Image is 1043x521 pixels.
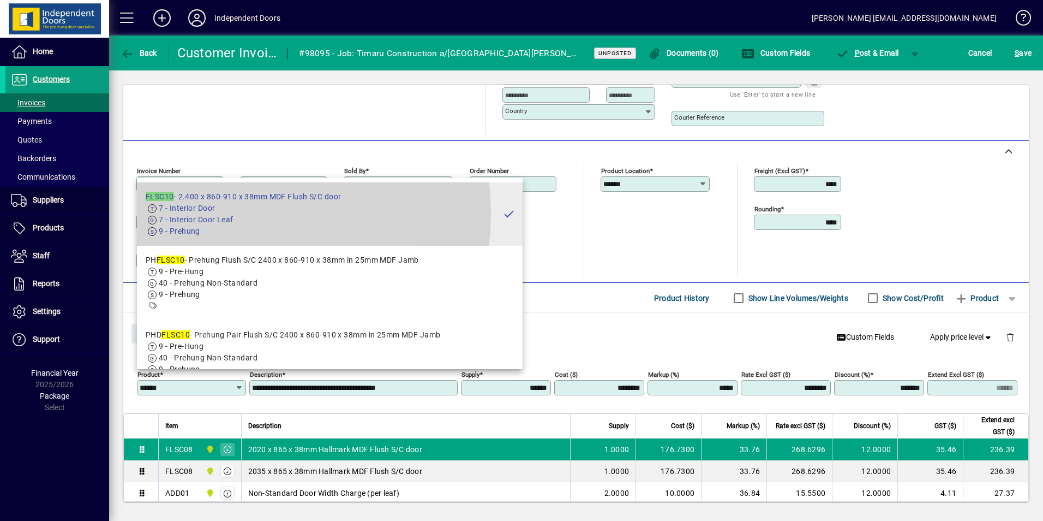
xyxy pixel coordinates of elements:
[214,9,280,27] div: Independent Doors
[880,293,944,304] label: Show Cost/Profit
[250,371,282,378] mat-label: Description
[33,335,60,344] span: Support
[930,331,993,343] span: Apply price level
[963,439,1028,460] td: 236.39
[774,466,825,477] div: 268.6296
[609,420,629,432] span: Supply
[5,112,109,131] a: Payments
[812,9,997,27] div: [PERSON_NAME] [EMAIL_ADDRESS][DOMAIN_NAME]
[636,482,701,504] td: 10.0000
[243,179,271,187] mat-label: Reference
[137,244,149,251] mat-label: Title
[248,466,422,477] span: 2035 x 865 x 38mm Hallmark MDF Flush S/C door
[955,289,999,307] span: Product
[248,444,422,455] span: 2020 x 865 x 38mm Hallmark MDF Flush S/C door
[1012,43,1034,63] button: Save
[601,167,650,175] mat-label: Product location
[11,98,45,107] span: Invoices
[33,75,70,84] span: Customers
[701,460,766,482] td: 33.76
[934,420,956,432] span: GST ($)
[832,482,897,504] td: 12.0000
[897,460,963,482] td: 35.46
[701,482,766,504] td: 36.84
[636,439,701,460] td: 176.7300
[118,43,160,63] button: Back
[963,460,1028,482] td: 236.39
[949,288,1004,308] button: Product
[203,465,215,477] span: Timaru
[836,49,899,57] span: ost & Email
[11,173,75,181] span: Communications
[469,216,491,225] span: 98095
[33,47,53,56] span: Home
[177,44,277,62] div: Customer Invoice
[754,167,805,175] mat-label: Freight (excl GST)
[701,439,766,460] td: 33.76
[674,114,724,121] mat-label: Courier Reference
[654,289,710,307] span: Product History
[109,43,169,63] app-page-header-button: Back
[968,44,992,62] span: Cancel
[636,460,701,482] td: 176.7300
[165,466,193,477] div: FLSC08
[137,167,181,175] mat-label: Invoice number
[963,482,1028,504] td: 27.37
[11,135,42,144] span: Quotes
[470,167,509,175] mat-label: Order number
[165,420,178,432] span: Item
[648,371,679,378] mat-label: Markup (%)
[645,43,722,63] button: Documents (0)
[1015,49,1019,57] span: S
[754,205,781,213] mat-label: Rounding
[897,439,963,460] td: 35.46
[5,326,109,353] a: Support
[123,313,1029,353] div: Product
[836,331,894,343] span: Custom Fields
[604,488,630,499] span: 2.0000
[5,298,109,325] a: Settings
[855,49,860,57] span: P
[5,270,109,298] a: Reports
[928,371,984,378] mat-label: Extend excl GST ($)
[179,8,214,28] button: Profile
[137,371,160,378] mat-label: Product
[727,420,760,432] span: Markup (%)
[832,439,897,460] td: 12.0000
[5,93,109,112] a: Invoices
[739,43,813,63] button: Custom Fields
[746,293,848,304] label: Show Line Volumes/Weights
[11,117,52,126] span: Payments
[854,420,891,432] span: Discount (%)
[33,223,64,232] span: Products
[830,43,904,63] button: Post & Email
[505,107,527,115] mat-label: Country
[5,215,109,242] a: Products
[33,251,50,260] span: Staff
[741,49,810,57] span: Custom Fields
[129,328,171,338] app-page-header-button: Close
[835,371,870,378] mat-label: Discount (%)
[5,149,109,168] a: Backorders
[671,420,694,432] span: Cost ($)
[5,187,109,214] a: Suppliers
[5,38,109,66] a: Home
[33,196,64,204] span: Suppliers
[131,324,169,344] button: Close
[774,488,825,499] div: 15.5500
[832,328,898,347] button: Custom Fields
[203,487,215,499] span: Timaru
[648,49,719,57] span: Documents (0)
[650,288,714,308] button: Product History
[5,168,109,186] a: Communications
[897,482,963,504] td: 4.11
[970,414,1015,438] span: Extend excl GST ($)
[1008,2,1029,38] a: Knowledge Base
[31,369,79,377] span: Financial Year
[604,466,630,477] span: 1.0000
[33,279,59,288] span: Reports
[997,324,1023,350] button: Delete
[730,88,816,100] mat-hint: Use 'Enter' to start a new line
[33,307,61,316] span: Settings
[5,242,109,270] a: Staff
